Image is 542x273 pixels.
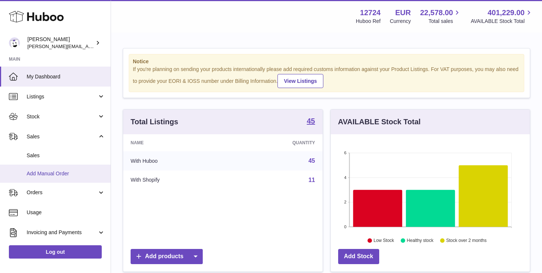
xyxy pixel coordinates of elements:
span: Listings [27,93,97,100]
strong: EUR [395,8,411,18]
h3: AVAILABLE Stock Total [338,117,421,127]
a: 45 [307,117,315,126]
span: Add Manual Order [27,170,105,177]
a: 45 [309,158,315,164]
div: Huboo Ref [356,18,381,25]
text: 6 [344,151,346,155]
a: 22,578.00 Total sales [420,8,461,25]
span: Invoicing and Payments [27,229,97,236]
text: 2 [344,200,346,204]
a: Add products [131,249,203,264]
th: Name [123,134,230,151]
span: Stock [27,113,97,120]
a: Add Stock [338,249,379,264]
span: Total sales [428,18,461,25]
a: 11 [309,177,315,183]
text: Healthy stock [407,238,434,243]
img: sebastian@ffern.co [9,37,20,48]
th: Quantity [230,134,322,151]
strong: 45 [307,117,315,125]
span: 22,578.00 [420,8,453,18]
text: 0 [344,225,346,229]
span: Sales [27,133,97,140]
span: Sales [27,152,105,159]
strong: Notice [133,58,520,65]
span: My Dashboard [27,73,105,80]
a: Log out [9,245,102,259]
td: With Shopify [123,171,230,190]
div: If you're planning on sending your products internationally please add required customs informati... [133,66,520,88]
span: Usage [27,209,105,216]
text: Low Stock [373,238,394,243]
div: Currency [390,18,411,25]
a: 401,229.00 AVAILABLE Stock Total [471,8,533,25]
a: View Listings [277,74,323,88]
span: [PERSON_NAME][EMAIL_ADDRESS][DOMAIN_NAME] [27,43,148,49]
h3: Total Listings [131,117,178,127]
span: AVAILABLE Stock Total [471,18,533,25]
strong: 12724 [360,8,381,18]
div: [PERSON_NAME] [27,36,94,50]
td: With Huboo [123,151,230,171]
text: 4 [344,175,346,180]
span: 401,229.00 [488,8,525,18]
span: Orders [27,189,97,196]
text: Stock over 2 months [446,238,487,243]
